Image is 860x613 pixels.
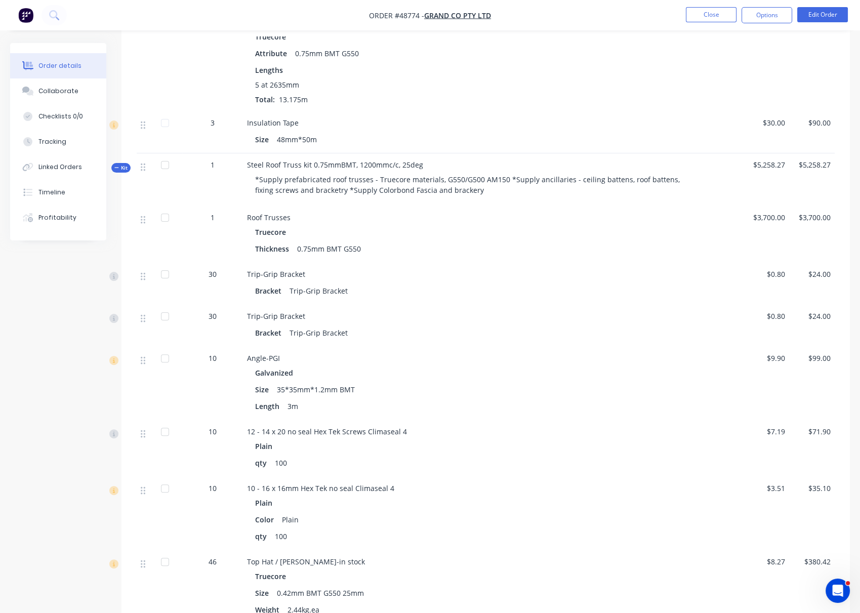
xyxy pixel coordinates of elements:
iframe: Intercom live chat [826,579,850,603]
div: Order details [38,61,81,70]
span: 3 [211,117,215,128]
span: 12 - 14 x 20 no seal Hex Tek Screws Climaseal 4 [247,427,407,436]
div: 48mm*50m [273,132,321,147]
button: Checklists 0/0 [10,104,106,129]
button: Kit [111,163,131,173]
div: Checklists 0/0 [38,112,83,121]
span: Lengths [255,65,283,75]
span: $9.90 [748,353,786,363]
div: Truecore [255,569,290,584]
div: Thickness [255,241,293,256]
button: Profitability [10,205,106,230]
div: 3m [283,399,302,414]
button: Linked Orders [10,154,106,180]
img: Factory [18,8,33,23]
span: 1 [211,159,215,170]
span: $35.10 [793,483,831,494]
div: qty [255,456,271,470]
span: 10 [209,353,217,363]
button: Tracking [10,129,106,154]
div: Galvanized [255,365,297,380]
span: $24.00 [793,311,831,321]
div: Tracking [38,137,66,146]
div: 0.42mm BMT G550 25mm [273,586,368,600]
div: Truecore [255,29,290,44]
div: Trip-Grip Bracket [285,283,352,298]
div: Bracket [255,325,285,340]
span: Angle-PGI [247,353,280,363]
div: Plain [278,512,303,527]
span: $8.27 [748,556,786,567]
button: Collaborate [10,78,106,104]
div: 0.75mm BMT G550 [293,241,365,256]
span: $7.19 [748,426,786,437]
span: $3,700.00 [748,212,786,223]
div: Size [255,586,273,600]
div: Truecore [255,225,290,239]
span: $24.00 [793,269,831,279]
span: Order #48774 - [369,11,424,20]
span: 13.175m [275,95,312,104]
div: Bracket [255,283,285,298]
span: 10 [209,483,217,494]
div: Collaborate [38,87,78,96]
button: Edit Order [797,7,848,22]
span: $71.90 [793,426,831,437]
div: Size [255,132,273,147]
span: Trip-Grip Bracket [247,311,305,321]
span: 10 [209,426,217,437]
span: Kit [114,164,128,172]
span: $0.80 [748,311,786,321]
button: Close [686,7,736,22]
span: $5,258.27 [793,159,831,170]
span: Top Hat / [PERSON_NAME]-in stock [247,557,365,566]
span: 1 [211,212,215,223]
span: Total: [255,95,275,104]
span: 30 [209,269,217,279]
span: Steel Roof Truss kit 0.75mmBMT, 1200mmc/c, 25deg [247,160,423,170]
div: Plain [255,496,276,510]
div: Trip-Grip Bracket [285,325,352,340]
span: *Supply prefabricated roof trusses - Truecore materials, G550/G500 AM150 *Supply ancillaries - ce... [255,175,682,195]
div: Color [255,512,278,527]
div: 100 [271,529,291,544]
span: 10 - 16 x 16mm Hex Tek no seal Climaseal 4 [247,483,394,493]
div: Length [255,399,283,414]
div: Size [255,382,273,397]
span: $5,258.27 [748,159,786,170]
button: Options [742,7,792,23]
a: Grand Co Pty Ltd [424,11,491,20]
button: Order details [10,53,106,78]
span: Trip-Grip Bracket [247,269,305,279]
span: $380.42 [793,556,831,567]
span: $90.00 [793,117,831,128]
span: 5 at 2635mm [255,79,299,90]
div: 0.75mm BMT G550 [291,46,363,61]
span: $99.00 [793,353,831,363]
div: Plain [255,439,276,454]
div: Attribute [255,46,291,61]
div: qty [255,529,271,544]
div: Profitability [38,213,76,222]
span: Insulation Tape [247,118,299,128]
span: $0.80 [748,269,786,279]
span: $30.00 [748,117,786,128]
span: Roof Trusses [247,213,291,222]
span: 30 [209,311,217,321]
div: 35*35mm*1.2mm BMT [273,382,359,397]
span: $3,700.00 [793,212,831,223]
div: Timeline [38,188,65,197]
button: Timeline [10,180,106,205]
span: $3.51 [748,483,786,494]
div: Linked Orders [38,162,82,172]
div: 100 [271,456,291,470]
span: 46 [209,556,217,567]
